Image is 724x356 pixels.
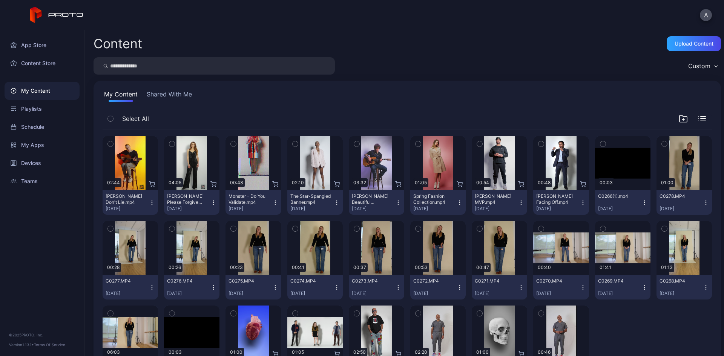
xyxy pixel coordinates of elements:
button: C0268.MP4[DATE] [657,275,712,299]
div: [DATE] [660,290,703,296]
div: Spring Fashion Collection.mp4 [413,193,455,205]
div: [DATE] [352,290,395,296]
button: Monster - Do You Validate.mp4[DATE] [225,190,281,215]
button: Spring Fashion Collection.mp4[DATE] [410,190,466,215]
button: [PERSON_NAME] MVP.mp4[DATE] [472,190,527,215]
a: My Apps [5,136,80,154]
button: Shared With Me [145,90,193,102]
div: Albert Pujols MVP.mp4 [475,193,516,205]
div: [DATE] [536,290,580,296]
button: C0272.MP4[DATE] [410,275,466,299]
div: [DATE] [290,206,334,212]
div: © 2025 PROTO, Inc. [9,332,75,338]
div: C0272.MP4 [413,278,455,284]
div: [DATE] [106,290,149,296]
a: Content Store [5,54,80,72]
div: C0273.MP4 [352,278,393,284]
div: [DATE] [413,206,457,212]
button: [PERSON_NAME] Facing Off.mp4[DATE] [533,190,589,215]
div: C0277.MP4 [106,278,147,284]
div: [DATE] [352,206,395,212]
button: [PERSON_NAME] Don't Lie.mp4[DATE] [103,190,158,215]
button: C0269.MP4[DATE] [595,275,650,299]
button: C0266(1).mp4[DATE] [595,190,650,215]
div: C0274.MP4 [290,278,332,284]
div: [DATE] [167,290,210,296]
button: Upload Content [667,36,721,51]
a: Teams [5,172,80,190]
button: C0277.MP4[DATE] [103,275,158,299]
a: Terms Of Service [34,342,65,347]
div: Upload Content [675,41,713,47]
div: Custom [688,62,710,70]
a: My Content [5,82,80,100]
span: Version 1.13.1 • [9,342,34,347]
div: [DATE] [167,206,210,212]
button: C0276.MP4[DATE] [164,275,219,299]
button: A [700,9,712,21]
div: C0266(1).mp4 [598,193,640,199]
a: App Store [5,36,80,54]
div: C0278.MP4 [660,193,701,199]
div: [DATE] [290,290,334,296]
div: C0269.MP4 [598,278,640,284]
div: C0276.MP4 [167,278,209,284]
button: C0278.MP4[DATE] [657,190,712,215]
button: C0274.MP4[DATE] [287,275,343,299]
div: Billy Morrison's Beautiful Disaster.mp4 [352,193,393,205]
div: Ryan Pollie's Don't Lie.mp4 [106,193,147,205]
button: C0275.MP4[DATE] [225,275,281,299]
button: [PERSON_NAME] Beautiful Disaster.mp4[DATE] [349,190,404,215]
div: The Star-Spangled Banner.mp4 [290,193,332,205]
button: C0273.MP4[DATE] [349,275,404,299]
div: C0271.MP4 [475,278,516,284]
div: [DATE] [229,206,272,212]
button: C0271.MP4[DATE] [472,275,527,299]
div: Content [94,37,142,50]
div: C0268.MP4 [660,278,701,284]
div: [DATE] [660,206,703,212]
div: [DATE] [475,206,518,212]
button: [PERSON_NAME] Please Forgive Me.mp4[DATE] [164,190,219,215]
a: Playlists [5,100,80,118]
a: Schedule [5,118,80,136]
div: Adeline Mocke's Please Forgive Me.mp4 [167,193,209,205]
a: Devices [5,154,80,172]
div: [DATE] [475,290,518,296]
span: Select All [122,114,149,123]
button: C0270.MP4[DATE] [533,275,589,299]
button: My Content [103,90,139,102]
div: [DATE] [106,206,149,212]
div: [DATE] [229,290,272,296]
div: C0270.MP4 [536,278,578,284]
div: Manny Pacquiao Facing Off.mp4 [536,193,578,205]
div: [DATE] [598,290,641,296]
button: Custom [684,57,721,75]
div: [DATE] [413,290,457,296]
div: [DATE] [598,206,641,212]
div: Monster - Do You Validate.mp4 [229,193,270,205]
div: [DATE] [536,206,580,212]
button: The Star-Spangled Banner.mp4[DATE] [287,190,343,215]
div: C0275.MP4 [229,278,270,284]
